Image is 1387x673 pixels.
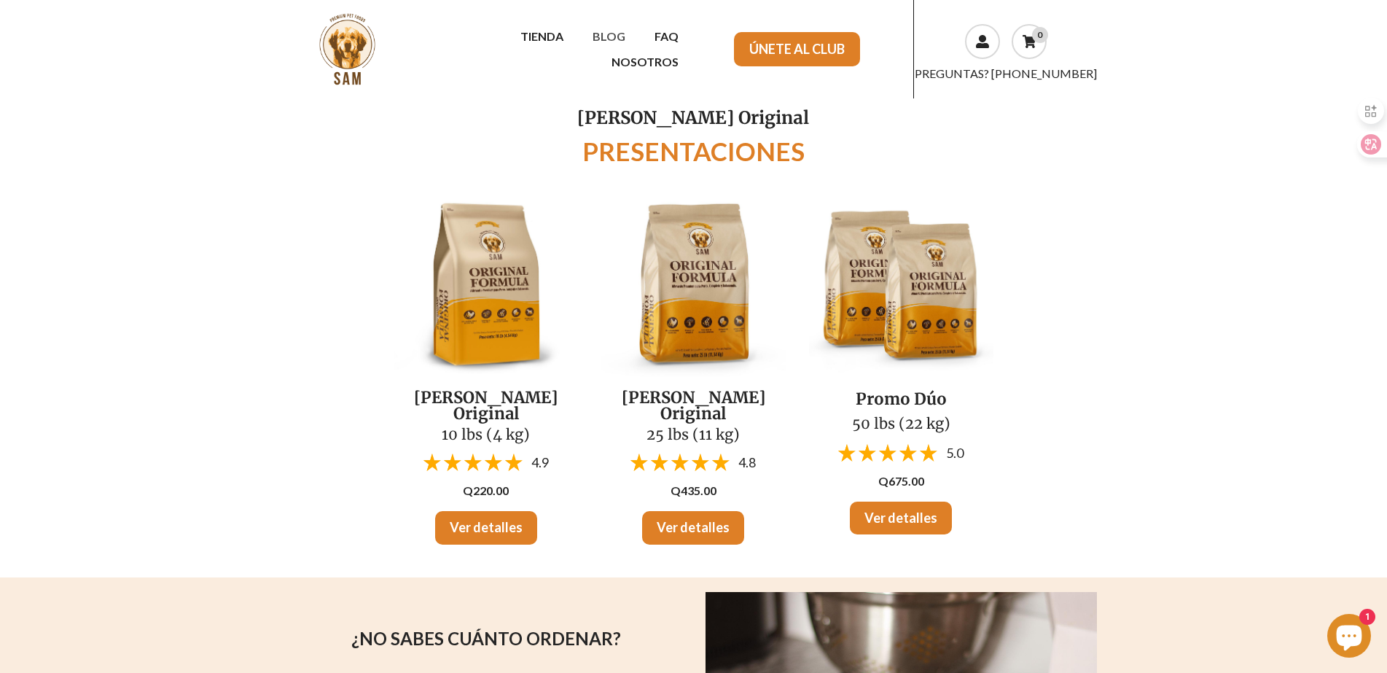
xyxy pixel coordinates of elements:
[506,23,578,49] a: TIENDA
[394,427,578,442] h2: 10 lbs (4 kg)
[809,415,993,432] h2: 50 lbs (22 kg)
[640,23,693,49] a: FAQ
[531,454,549,470] span: 4.9
[597,49,693,74] a: NOSOTROS
[734,32,860,67] a: ÚNETE AL CLUB
[1323,614,1375,661] inbox-online-store-chat: Chat de la tienda online Shopify
[630,454,756,471] a: 4.8
[642,511,744,545] a: Ver detalles
[290,629,682,650] h2: ¿NO SABES CUÁNTO ORDENAR?
[578,23,640,49] a: BLOG
[394,483,578,499] p: Q220.00
[1032,27,1048,43] div: 0
[290,106,1098,131] p: [PERSON_NAME] Original
[738,454,756,470] span: 4.8
[601,193,786,378] img: mockupfinales-01.jpeg
[809,193,993,378] img: mockupfinalss.jpeg
[601,427,786,442] h2: 25 lbs (11 kg)
[601,389,786,421] h2: [PERSON_NAME] Original
[394,389,578,421] h2: [PERSON_NAME] Original
[394,193,578,378] img: mockupfinales-02.jpeg
[1012,24,1047,59] a: 0
[290,136,1098,166] h1: PRESENTACIONES
[946,445,964,461] span: 5.0
[915,66,1097,80] a: PREGUNTAS? [PHONE_NUMBER]
[310,12,385,87] img: sam.png
[809,473,993,490] p: Q675.00
[809,389,993,408] h2: Promo Dúo
[423,454,549,471] a: 4.9
[435,511,537,545] a: Ver detalles
[850,502,952,535] a: Ver detalles
[601,483,786,499] p: Q435.00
